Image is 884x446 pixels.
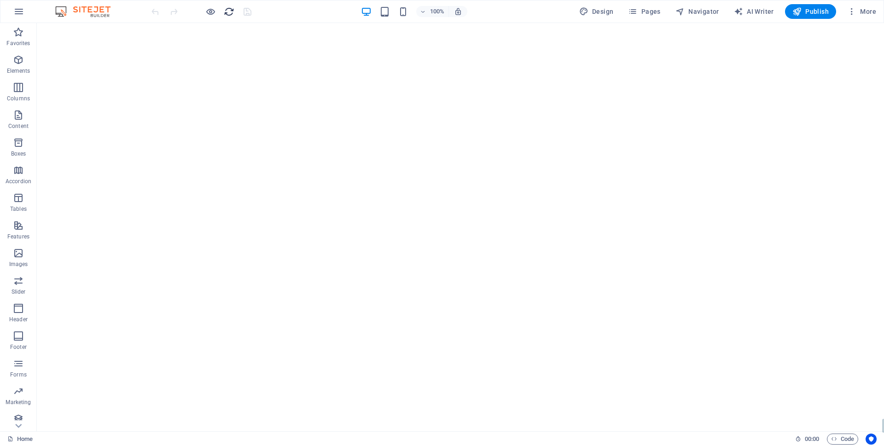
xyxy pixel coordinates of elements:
button: 100% [416,6,449,17]
p: Marketing [6,399,31,406]
button: Click here to leave preview mode and continue editing [205,6,216,17]
p: Boxes [11,150,26,157]
img: Editor Logo [53,6,122,17]
span: Pages [628,7,660,16]
span: Design [579,7,614,16]
p: Accordion [6,178,31,185]
p: Content [8,122,29,130]
p: Favorites [6,40,30,47]
span: More [847,7,876,16]
span: 00 00 [805,434,819,445]
button: reload [223,6,234,17]
span: AI Writer [734,7,774,16]
p: Slider [12,288,26,295]
p: Header [9,316,28,323]
a: Click to cancel selection. Double-click to open Pages [7,434,33,445]
div: Design (Ctrl+Alt+Y) [576,4,617,19]
button: Navigator [672,4,723,19]
p: Forms [10,371,27,378]
h6: Session time [795,434,820,445]
button: Usercentrics [866,434,877,445]
p: Features [7,233,29,240]
p: Images [9,261,28,268]
span: Code [831,434,854,445]
i: On resize automatically adjust zoom level to fit chosen device. [454,7,462,16]
span: Navigator [675,7,719,16]
button: Pages [624,4,664,19]
p: Footer [10,343,27,351]
button: Design [576,4,617,19]
p: Columns [7,95,30,102]
span: : [811,435,813,442]
h6: 100% [430,6,445,17]
button: More [843,4,880,19]
button: Code [827,434,858,445]
span: Publish [792,7,829,16]
button: Publish [785,4,836,19]
p: Tables [10,205,27,213]
p: Elements [7,67,30,75]
button: AI Writer [730,4,778,19]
